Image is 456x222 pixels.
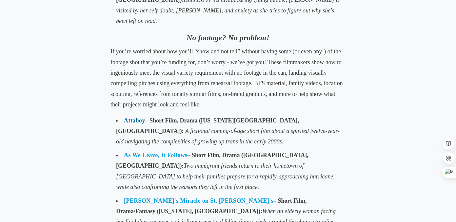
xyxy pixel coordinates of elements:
[124,117,145,124] a: Attaboy
[124,152,187,158] a: As We Leave, It Follows
[124,197,273,204] a: [PERSON_NAME]'s Miracle on St. [PERSON_NAME]'s
[116,197,307,214] strong: – Short Film, Drama/Fantasy ([US_STATE], [GEOGRAPHIC_DATA]):
[187,33,269,42] i: No footage? No problem!
[110,48,343,108] span: If you’re worried about how you’ll “show and not tell” without having some (or even any!) of the ...
[116,152,308,169] strong: – Short Film, Drama ([GEOGRAPHIC_DATA], [GEOGRAPHIC_DATA]):
[116,162,335,190] span: Two immigrant friends return to their hometown of [GEOGRAPHIC_DATA] to help their families prepar...
[116,117,299,134] strong: – Short Film, Drama ([US_STATE][GEOGRAPHIC_DATA], [GEOGRAPHIC_DATA]):
[116,128,340,145] span: A fictional coming-of-age short film about a spirited twelve-year-old navigating the complexities...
